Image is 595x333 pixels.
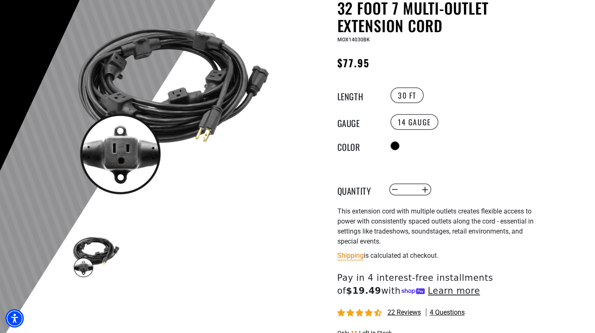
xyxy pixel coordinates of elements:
span: 4.73 stars [337,309,383,317]
a: Shipping [337,252,364,259]
label: 30 FT [390,87,424,103]
div: is calculated at checkout. [337,250,542,261]
legend: Length [337,90,379,101]
span: $77.95 [337,55,370,70]
label: 14 Gauge [390,114,438,130]
img: black [72,1,273,202]
legend: Gauge [337,117,379,127]
span: 22 reviews [387,308,421,316]
img: black [72,231,120,279]
span: MOX14030BK [337,37,370,43]
span: This extension cord with multiple outlets creates flexible access to power with consistently spac... [337,207,534,245]
label: Quantity [337,184,379,195]
div: Accessibility Menu [5,309,24,328]
legend: Color [337,140,379,151]
span: 4 questions [430,308,465,317]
